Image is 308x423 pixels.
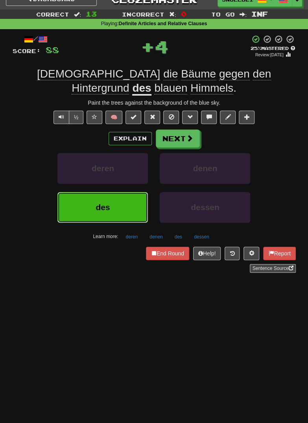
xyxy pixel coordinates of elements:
button: Report [263,247,295,260]
span: denen [193,164,218,173]
button: Reset to 0% Mastered (alt+r) [144,111,160,124]
span: [DEMOGRAPHIC_DATA] [37,68,160,80]
span: Correct [36,11,69,18]
button: denen [160,153,250,184]
span: 13 [86,10,97,18]
div: / [13,35,59,44]
div: Text-to-speech controls [52,111,84,124]
small: Learn more: [93,234,118,239]
button: dessen [160,192,250,223]
span: : [169,11,176,17]
button: des [170,231,186,243]
span: 25 % [251,46,261,51]
span: deren [92,164,114,173]
button: dessen [190,231,214,243]
span: den [253,68,271,80]
span: 88 [46,45,59,55]
span: Incorrect [122,11,164,18]
button: ½ [69,111,84,124]
span: : [240,11,247,17]
button: deren [57,153,148,184]
span: Bäume [181,68,216,80]
button: End Round [146,247,189,260]
div: Paint the trees against the background of the blue sky. [13,99,296,107]
button: deren [121,231,142,243]
strong: Definite Articles and Relative Clauses [118,21,207,26]
button: des [57,192,148,223]
button: Set this sentence to 100% Mastered (alt+m) [125,111,141,124]
button: Edit sentence (alt+d) [220,111,236,124]
span: 4 [155,37,168,56]
button: Round history (alt+y) [225,247,240,260]
button: Grammar (alt+g) [182,111,198,124]
button: Explain [109,132,152,145]
span: 0 [181,10,186,18]
button: denen [145,231,167,243]
small: Review: [DATE] [255,52,284,57]
a: Sentence Source [250,264,295,273]
button: Help! [193,247,221,260]
span: To go [211,11,235,18]
span: Inf [251,10,268,18]
span: : [74,11,81,17]
span: Score: [13,48,41,54]
span: . [151,82,236,94]
span: Himmels [190,82,233,94]
button: 🧠 [105,111,122,124]
button: Discuss sentence (alt+u) [201,111,217,124]
button: Add to collection (alt+a) [239,111,255,124]
u: des [132,82,151,96]
button: Favorite sentence (alt+f) [87,111,102,124]
span: des [96,203,110,212]
button: Play sentence audio (ctl+space) [53,111,69,124]
span: Hintergrund [72,82,129,94]
span: dessen [191,203,219,212]
span: blauen [154,82,187,94]
span: die [163,68,178,80]
div: Mastered [250,45,296,52]
span: + [141,35,155,58]
span: gegen [219,68,250,80]
button: Ignore sentence (alt+i) [163,111,179,124]
button: Next [156,129,200,148]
